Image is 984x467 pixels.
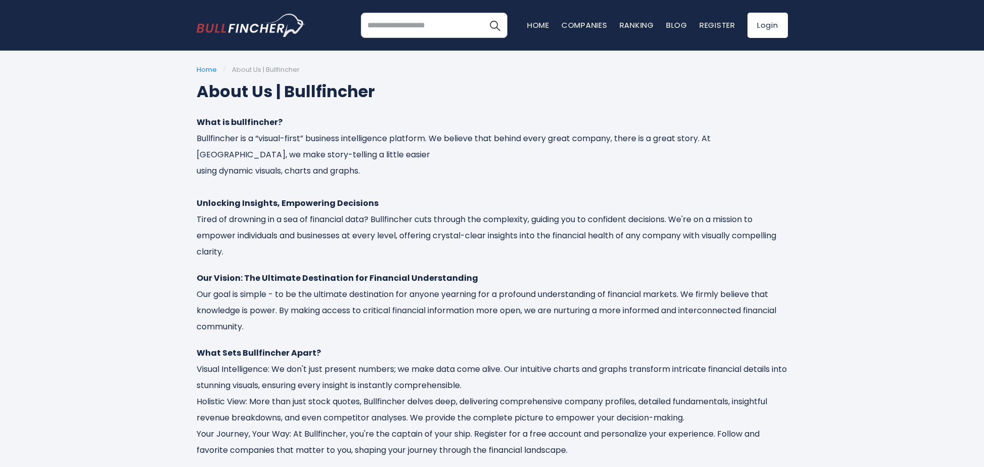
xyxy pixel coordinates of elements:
p: Our goal is simple - to be the ultimate destination for anyone yearning for a profound understand... [197,270,788,335]
p: Visual Intelligence: We don't just present numbers; we make data come alive. Our intuitive charts... [197,345,788,458]
button: Search [482,13,507,38]
a: Home [197,65,217,74]
a: Register [699,20,735,30]
a: Login [747,13,788,38]
strong: What Sets Bullfincher Apart? [197,347,321,359]
strong: Unlocking Insights, Empowering Decisions [197,197,379,209]
h1: About Us | Bullfincher [197,79,788,104]
span: About Us | Bullfincher [232,65,300,74]
p: Bullfincher is a “visual-first” business intelligence platform. We believe that behind every grea... [197,114,788,260]
ul: / [197,66,788,74]
img: bullfincher logo [197,14,305,37]
a: Ranking [620,20,654,30]
strong: What is bullfincher? [197,116,283,128]
a: Companies [561,20,607,30]
a: Home [527,20,549,30]
strong: Our Vision: The Ultimate Destination for Financial Understanding [197,272,478,284]
a: Blog [666,20,687,30]
a: Go to homepage [197,14,305,37]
